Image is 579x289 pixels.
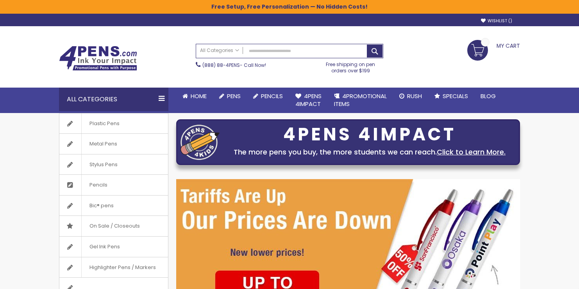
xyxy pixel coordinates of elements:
a: Rush [393,88,428,105]
span: On Sale / Closeouts [81,216,148,236]
img: 4Pens Custom Pens and Promotional Products [59,46,137,71]
div: The more pens you buy, the more students we can reach. [223,147,516,158]
a: Specials [428,88,474,105]
a: (888) 88-4PENS [202,62,240,68]
span: Blog [481,92,496,100]
span: 4Pens 4impact [295,92,322,108]
a: Bic® pens [59,196,168,216]
a: Stylus Pens [59,154,168,175]
span: Home [191,92,207,100]
span: Pens [227,92,241,100]
a: Gel Ink Pens [59,237,168,257]
a: Blog [474,88,502,105]
span: All Categories [200,47,239,54]
a: Pencils [59,175,168,195]
span: Metal Pens [81,134,125,154]
a: Pens [213,88,247,105]
div: All Categories [59,88,168,111]
span: Gel Ink Pens [81,237,128,257]
span: Pencils [261,92,283,100]
a: Click to Learn More. [437,147,506,157]
a: Metal Pens [59,134,168,154]
span: - Call Now! [202,62,266,68]
span: Pencils [81,175,115,195]
a: Pencils [247,88,289,105]
span: Stylus Pens [81,154,125,175]
img: four_pen_logo.png [180,124,220,160]
span: Rush [407,92,422,100]
span: 4PROMOTIONAL ITEMS [334,92,387,108]
span: Plastic Pens [81,113,127,134]
span: Specials [443,92,468,100]
a: On Sale / Closeouts [59,216,168,236]
div: 4PENS 4IMPACT [223,126,516,143]
span: Bic® pens [81,196,122,216]
a: All Categories [196,44,243,57]
a: Plastic Pens [59,113,168,134]
span: Highlighter Pens / Markers [81,257,164,278]
a: Wishlist [481,18,512,24]
a: 4PROMOTIONALITEMS [328,88,393,113]
a: Highlighter Pens / Markers [59,257,168,278]
div: Free shipping on pen orders over $199 [318,58,384,74]
a: 4Pens4impact [289,88,328,113]
a: Home [176,88,213,105]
